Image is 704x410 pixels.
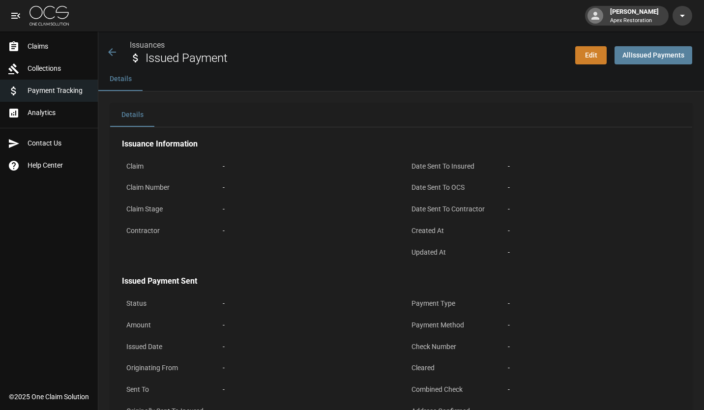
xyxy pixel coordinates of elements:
[28,138,90,148] span: Contact Us
[508,204,676,214] div: -
[223,226,391,236] div: -
[98,67,704,91] div: anchor tabs
[223,298,391,309] div: -
[130,39,567,51] nav: breadcrumb
[508,298,676,309] div: -
[122,157,210,176] p: Claim
[407,358,496,378] p: Cleared
[223,342,391,352] div: -
[223,384,391,395] div: -
[28,41,90,52] span: Claims
[122,221,210,240] p: Contractor
[610,17,659,25] p: Apex Restoration
[110,103,692,127] div: details tabs
[122,139,680,149] h4: Issuance Information
[98,67,143,91] button: Details
[508,363,676,373] div: -
[28,108,90,118] span: Analytics
[28,63,90,74] span: Collections
[223,182,391,193] div: -
[407,294,496,313] p: Payment Type
[122,178,210,197] p: Claim Number
[29,6,69,26] img: ocs-logo-white-transparent.png
[223,161,391,172] div: -
[122,358,210,378] p: Originating From
[130,40,165,50] a: Issuances
[407,221,496,240] p: Created At
[407,337,496,356] p: Check Number
[6,6,26,26] button: open drawer
[122,276,680,286] h4: Issued Payment Sent
[122,294,210,313] p: Status
[575,46,607,64] a: Edit
[9,392,89,402] div: © 2025 One Claim Solution
[508,226,676,236] div: -
[407,380,496,399] p: Combined Check
[508,247,676,258] div: -
[223,320,391,330] div: -
[28,160,90,171] span: Help Center
[407,243,496,262] p: Updated At
[508,342,676,352] div: -
[508,182,676,193] div: -
[122,200,210,219] p: Claim Stage
[606,7,663,25] div: [PERSON_NAME]
[223,363,391,373] div: -
[508,384,676,395] div: -
[122,337,210,356] p: Issued Date
[28,86,90,96] span: Payment Tracking
[122,380,210,399] p: Sent To
[407,157,496,176] p: Date Sent To Insured
[110,103,154,127] button: Details
[508,161,676,172] div: -
[407,178,496,197] p: Date Sent To OCS
[407,200,496,219] p: Date Sent To Contractor
[615,46,692,64] a: AllIssued Payments
[407,316,496,335] p: Payment Method
[508,320,676,330] div: -
[223,204,391,214] div: -
[122,316,210,335] p: Amount
[146,51,567,65] h2: Issued Payment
